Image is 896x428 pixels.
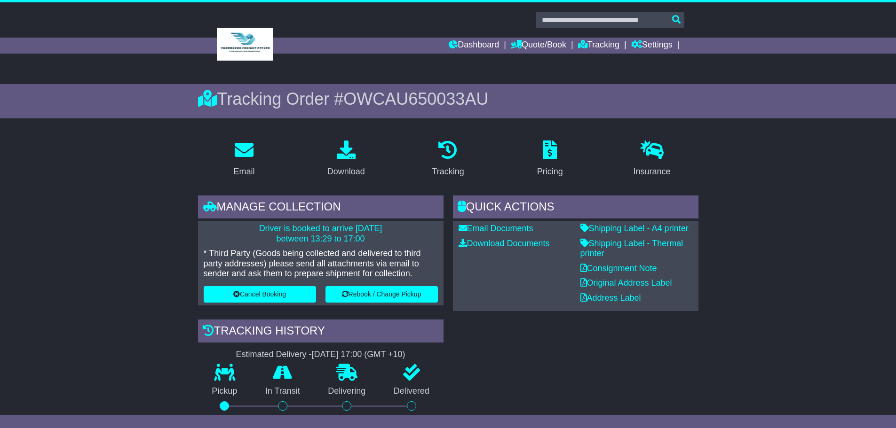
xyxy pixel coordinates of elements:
div: Pricing [537,165,563,178]
p: Delivered [380,386,444,397]
a: Tracking [578,38,619,54]
p: Delivering [314,386,380,397]
p: Driver is booked to arrive [DATE] between 13:29 to 17:00 [204,224,438,244]
button: Cancel Booking [204,286,316,303]
button: Rebook / Change Pickup [325,286,438,303]
a: Dashboard [449,38,499,54]
div: Insurance [634,165,671,178]
div: Tracking history [198,319,444,345]
div: Quick Actions [453,195,698,221]
a: Email Documents [459,224,533,233]
span: OWCAU650033AU [343,89,488,109]
a: Shipping Label - Thermal printer [580,239,683,258]
div: Manage collection [198,195,444,221]
div: Download [327,165,365,178]
a: Address Label [580,293,641,303]
a: Shipping Label - A4 printer [580,224,689,233]
a: Original Address Label [580,278,672,288]
p: * Third Party (Goods being collected and delivered to third party addresses) please send all atta... [204,249,438,279]
a: Tracking [426,137,470,181]
a: Download [321,137,371,181]
a: Email [227,137,261,181]
a: Consignment Note [580,264,657,273]
div: Estimated Delivery - [198,350,444,360]
p: In Transit [251,386,314,397]
a: Insurance [627,137,677,181]
a: Download Documents [459,239,550,248]
p: Pickup [198,386,252,397]
div: [DATE] 17:00 (GMT +10) [312,350,405,360]
a: Pricing [531,137,569,181]
div: Email [233,165,254,178]
div: Tracking [432,165,464,178]
a: Quote/Book [511,38,566,54]
div: Tracking Order # [198,89,698,109]
a: Settings [631,38,673,54]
